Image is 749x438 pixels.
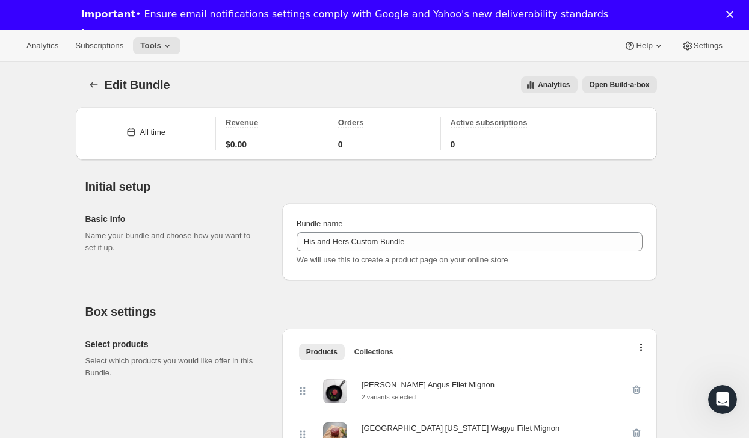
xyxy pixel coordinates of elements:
button: Help [617,37,671,54]
span: Settings [694,41,723,51]
div: [PERSON_NAME] Angus Filet Mignon [362,379,495,391]
div: • Ensure email notifications settings comply with Google and Yahoo's new deliverability standards [81,8,609,20]
img: Allen Brothers Angus Filet Mignon [323,379,347,403]
h2: Basic Info [85,213,263,225]
p: Name your bundle and choose how you want to set it up. [85,230,263,254]
div: [GEOGRAPHIC_DATA] [US_STATE] Wagyu Filet Mignon [362,422,559,434]
div: Close [726,11,738,18]
a: Learn more [81,28,143,41]
span: $0.00 [226,138,247,150]
span: Active subscriptions [451,118,528,127]
span: Edit Bundle [105,78,170,91]
span: Tools [140,41,161,51]
span: Revenue [226,118,258,127]
small: 2 variants selected [362,393,416,401]
span: Subscriptions [75,41,123,51]
button: Tools [133,37,180,54]
h2: Box settings [85,304,657,319]
input: ie. Smoothie box [297,232,643,251]
span: Collections [354,347,393,357]
button: Analytics [19,37,66,54]
b: Important [81,8,135,20]
span: Open Build-a-box [590,80,650,90]
p: Select which products you would like offer in this Bundle. [85,355,263,379]
span: Help [636,41,652,51]
span: We will use this to create a product page on your online store [297,255,508,264]
button: Bundles [85,76,102,93]
span: 0 [338,138,343,150]
button: Settings [674,37,730,54]
span: Products [306,347,338,357]
span: Bundle name [297,219,343,228]
span: 0 [451,138,455,150]
button: Subscriptions [68,37,131,54]
div: All time [140,126,165,138]
button: View all analytics related to this specific bundles, within certain timeframes [521,76,577,93]
button: View links to open the build-a-box on the online store [582,76,657,93]
span: Analytics [26,41,58,51]
span: Analytics [538,80,570,90]
iframe: Intercom live chat [708,385,737,414]
h2: Select products [85,338,263,350]
span: Orders [338,118,364,127]
h2: Initial setup [85,179,657,194]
